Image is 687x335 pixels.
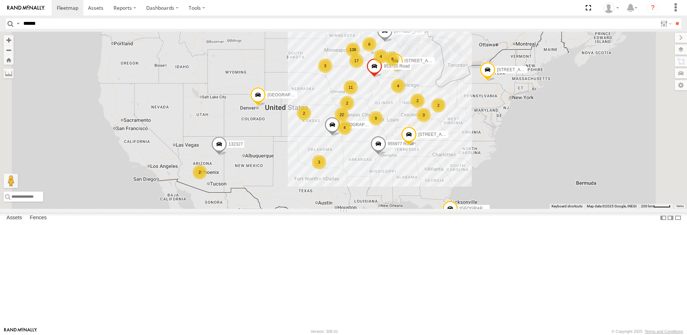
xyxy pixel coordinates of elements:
button: Zoom Home [4,55,14,65]
a: Terms and Conditions [645,329,683,334]
button: Drag Pegman onto the map to open Street View [4,174,18,188]
span: [GEOGRAPHIC_DATA] [267,92,312,97]
i: ? [647,2,659,14]
a: Visit our Website [4,328,37,335]
span: 955977 Road [388,141,414,146]
div: 2 [340,96,354,110]
div: 2 [193,165,207,179]
span: [STREET_ADDRESS] [394,28,437,33]
span: [STREET_ADDRESS] [405,58,447,63]
div: 4 [374,49,388,64]
div: 138 [346,42,360,57]
div: 6 [362,37,377,51]
div: 3 [416,108,431,122]
div: 2 [431,98,446,113]
label: Search Filter Options [658,18,673,29]
span: 200 km [641,204,653,208]
span: [STREET_ADDRESS] [497,67,540,72]
label: Dock Summary Table to the Left [660,212,667,223]
span: Map data ©2025 Google, INEGI [587,204,637,208]
span: [GEOGRAPHIC_DATA] [342,122,387,127]
div: 2 [297,106,311,120]
div: 3 [312,155,326,169]
div: 4 [391,79,405,93]
span: 132327 [229,142,243,147]
img: rand-logo.svg [7,5,45,10]
div: 9 [369,111,383,125]
label: Measure [4,68,14,78]
button: Zoom in [4,35,14,45]
div: 3 [318,59,332,73]
div: Version: 308.01 [311,329,338,334]
div: Tina French [601,3,622,13]
label: Search Query [15,18,21,29]
label: Hide Summary Table [674,212,682,223]
div: 22 [335,107,349,122]
span: [GEOGRAPHIC_DATA] [460,206,504,211]
div: 11 [343,80,358,95]
label: Assets [3,213,26,223]
button: Keyboard shortcuts [552,204,582,209]
div: © Copyright 2025 - [612,329,683,334]
div: 2 [410,93,425,108]
label: Dock Summary Table to the Right [667,212,674,223]
div: 17 [349,54,364,68]
a: Terms (opens in new tab) [676,205,684,208]
button: Zoom out [4,45,14,55]
div: 8 [385,52,400,66]
div: 4 [337,120,352,135]
span: 953720 Road [384,64,410,69]
label: Map Settings [675,80,687,90]
label: Fences [26,213,50,223]
button: Map Scale: 200 km per 44 pixels [639,204,673,209]
span: [STREET_ADDRESS] [418,132,461,137]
